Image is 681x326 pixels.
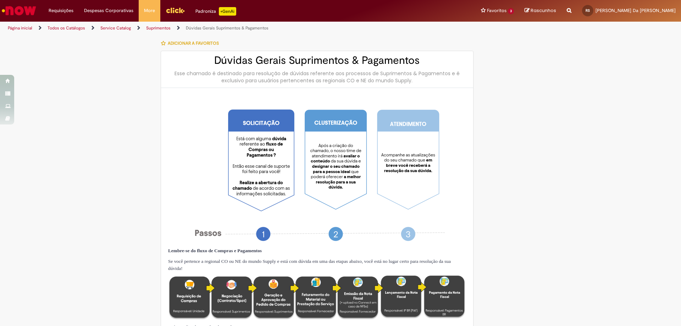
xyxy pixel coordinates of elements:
a: Suprimentos [146,25,171,31]
span: More [144,7,155,14]
span: Favoritos [487,7,506,14]
div: Esse chamado é destinado para resolução de dúvidas referente aos processos de Suprimentos & Pagam... [168,70,466,84]
span: [PERSON_NAME] Da [PERSON_NAME] [596,7,676,13]
p: +GenAi [219,7,236,16]
span: Rascunhos [531,7,556,14]
span: Se você pertence a regional CO ou NE do mundo Supply e está com dúvida em uma das etapas abaixo, ... [168,259,451,271]
a: Página inicial [8,25,32,31]
a: Dúvidas Gerais Suprimentos & Pagamentos [186,25,268,31]
img: ServiceNow [1,4,37,18]
img: click_logo_yellow_360x200.png [166,5,185,16]
a: Service Catalog [100,25,131,31]
ul: Trilhas de página [5,22,449,35]
button: Adicionar a Favoritos [161,36,223,51]
span: Requisições [49,7,73,14]
span: Despesas Corporativas [84,7,133,14]
a: Rascunhos [525,7,556,14]
span: Adicionar a Favoritos [168,40,219,46]
a: Todos os Catálogos [48,25,85,31]
span: RS [586,8,590,13]
strong: Lembre-se do fluxo de Compras e Pagamentos [168,248,262,253]
span: 3 [508,8,514,14]
h2: Dúvidas Gerais Suprimentos & Pagamentos [168,55,466,66]
div: Padroniza [195,7,236,16]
